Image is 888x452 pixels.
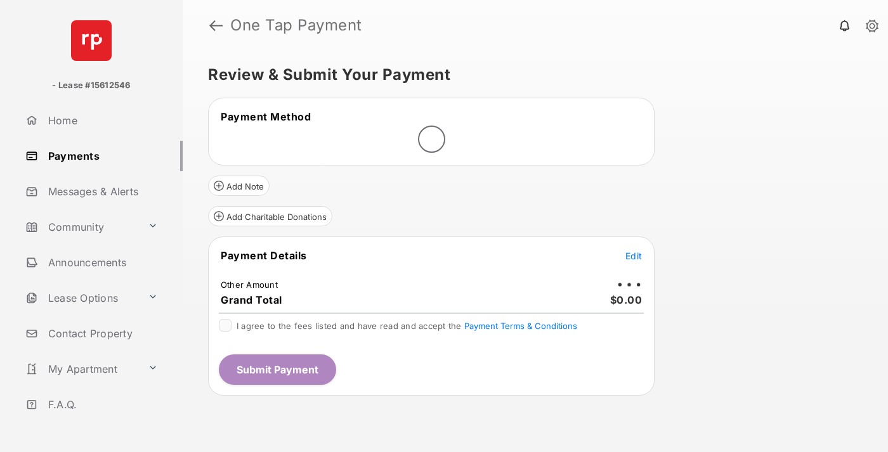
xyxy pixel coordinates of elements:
[625,249,642,262] button: Edit
[20,318,183,349] a: Contact Property
[221,294,282,306] span: Grand Total
[20,283,143,313] a: Lease Options
[220,279,278,290] td: Other Amount
[20,212,143,242] a: Community
[208,206,332,226] button: Add Charitable Donations
[221,249,307,262] span: Payment Details
[71,20,112,61] img: svg+xml;base64,PHN2ZyB4bWxucz0iaHR0cDovL3d3dy53My5vcmcvMjAwMC9zdmciIHdpZHRoPSI2NCIgaGVpZ2h0PSI2NC...
[20,141,183,171] a: Payments
[610,294,643,306] span: $0.00
[208,176,270,196] button: Add Note
[464,321,577,331] button: I agree to the fees listed and have read and accept the
[208,67,852,82] h5: Review & Submit Your Payment
[625,250,642,261] span: Edit
[20,176,183,207] a: Messages & Alerts
[20,247,183,278] a: Announcements
[20,389,183,420] a: F.A.Q.
[52,79,130,92] p: - Lease #15612546
[219,354,336,385] button: Submit Payment
[221,110,311,123] span: Payment Method
[237,321,577,331] span: I agree to the fees listed and have read and accept the
[230,18,362,33] strong: One Tap Payment
[20,354,143,384] a: My Apartment
[20,105,183,136] a: Home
